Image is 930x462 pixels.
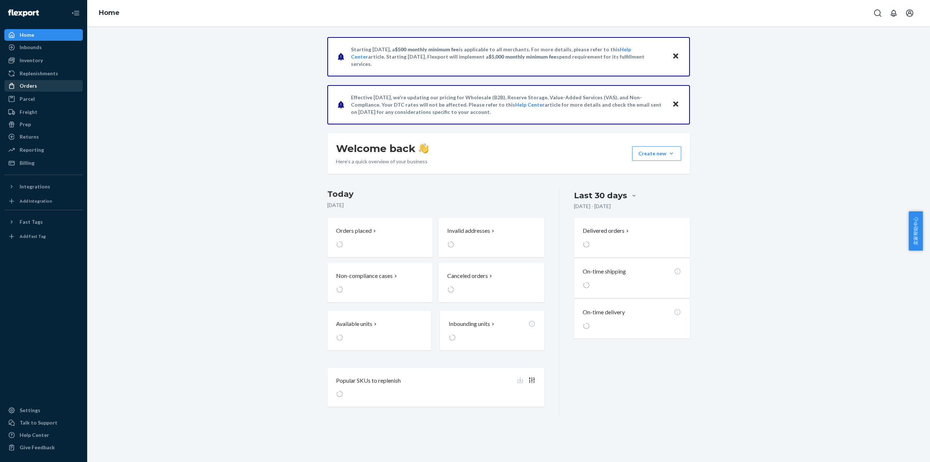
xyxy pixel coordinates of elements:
[99,9,120,17] a: Home
[4,29,83,41] a: Home
[4,68,83,79] a: Replenishments
[20,407,40,414] div: Settings
[4,131,83,143] a: Returns
[20,31,34,39] div: Home
[4,157,83,169] a: Billing
[4,93,83,105] a: Parcel
[4,231,83,242] a: Add Fast Tag
[68,6,83,20] button: Close Navigation
[583,308,625,316] p: On-time delivery
[20,431,49,439] div: Help Center
[583,227,630,235] button: Delivered orders
[336,227,372,235] p: Orders placed
[632,146,681,161] button: Create new
[4,181,83,192] button: Integrations
[671,51,680,62] button: Close
[20,121,31,128] div: Prep
[336,142,429,155] h1: Welcome back
[4,442,83,453] button: Give Feedback
[438,218,544,257] button: Invalid addresses
[4,55,83,66] a: Inventory
[574,190,627,201] div: Last 30 days
[351,94,665,116] p: Effective [DATE], we're updating our pricing for Wholesale (B2B), Reserve Storage, Value-Added Se...
[449,320,490,328] p: Inbounding units
[20,218,43,226] div: Fast Tags
[93,3,125,24] ol: breadcrumbs
[336,158,429,165] p: Here’s a quick overview of your business
[20,44,42,51] div: Inbounds
[418,143,429,154] img: hand-wave emoji
[4,417,83,429] a: Talk to Support
[438,263,544,302] button: Canceled orders
[327,202,544,209] p: [DATE]
[671,99,680,110] button: Close
[20,444,55,451] div: Give Feedback
[395,46,459,52] span: $500 monthly minimum fee
[447,227,490,235] p: Invalid addresses
[327,311,431,350] button: Available units
[4,80,83,92] a: Orders
[20,198,52,204] div: Add Integration
[870,6,885,20] button: Open Search Box
[4,195,83,207] a: Add Integration
[4,429,83,441] a: Help Center
[4,41,83,53] a: Inbounds
[336,272,393,280] p: Non-compliance cases
[440,311,544,350] button: Inbounding units
[336,377,401,385] p: Popular SKUs to replenish
[20,108,37,116] div: Freight
[4,216,83,228] button: Fast Tags
[489,53,557,60] span: $5,000 monthly minimum fee
[583,267,626,276] p: On-time shipping
[4,405,83,416] a: Settings
[20,233,46,239] div: Add Fast Tag
[327,188,544,200] h3: Today
[4,119,83,130] a: Prep
[4,144,83,156] a: Reporting
[351,46,665,68] p: Starting [DATE], a is applicable to all merchants. For more details, please refer to this article...
[4,106,83,118] a: Freight
[8,9,39,17] img: Flexport logo
[574,203,611,210] p: [DATE] - [DATE]
[20,95,35,103] div: Parcel
[336,320,372,328] p: Available units
[20,70,58,77] div: Replenishments
[20,146,44,154] div: Reporting
[886,6,901,20] button: Open notifications
[20,159,35,167] div: Billing
[515,101,545,108] a: Help Center
[327,263,433,302] button: Non-compliance cases
[902,6,917,20] button: Open account menu
[327,218,433,257] button: Orders placed
[20,419,57,426] div: Talk to Support
[20,183,50,190] div: Integrations
[20,82,37,89] div: Orders
[447,272,488,280] p: Canceled orders
[20,57,43,64] div: Inventory
[909,211,923,251] button: 卖家帮助中心
[20,133,39,140] div: Returns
